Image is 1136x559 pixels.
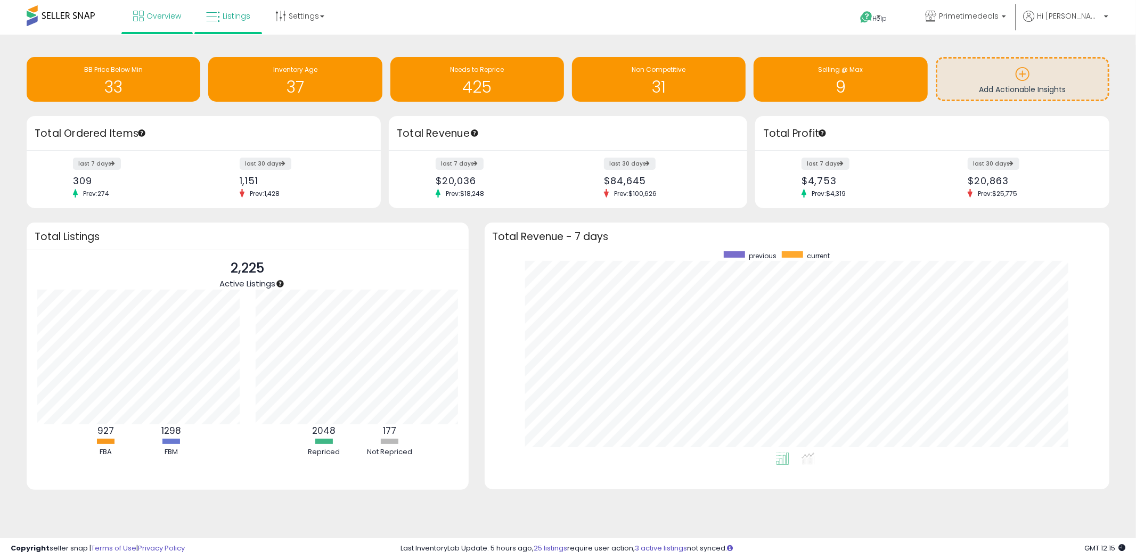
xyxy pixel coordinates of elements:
[1037,11,1101,21] span: Hi [PERSON_NAME]
[818,128,827,138] div: Tooltip anchor
[312,424,336,437] b: 2048
[450,65,504,74] span: Needs to Reprice
[759,78,922,96] h1: 9
[139,447,203,457] div: FBM
[972,189,1023,198] span: Prev: $25,775
[852,3,908,35] a: Help
[440,189,489,198] span: Prev: $18,248
[32,78,195,96] h1: 33
[240,175,362,186] div: 1,151
[802,175,924,186] div: $4,753
[436,158,484,170] label: last 7 days
[244,189,285,198] span: Prev: 1,428
[292,447,356,457] div: Repriced
[146,11,181,21] span: Overview
[470,128,479,138] div: Tooltip anchor
[818,65,863,74] span: Selling @ Max
[97,424,114,437] b: 927
[161,424,181,437] b: 1298
[807,251,830,260] span: current
[11,543,50,553] strong: Copyright
[635,543,688,553] a: 3 active listings
[78,189,115,198] span: Prev: 274
[138,543,185,553] a: Privacy Policy
[84,65,143,74] span: BB Price Below Min
[208,57,382,102] a: Inventory Age 37
[219,278,275,289] span: Active Listings
[979,84,1066,95] span: Add Actionable Insights
[937,59,1108,100] a: Add Actionable Insights
[1084,543,1125,553] span: 2025-08-15 12:15 GMT
[604,158,656,170] label: last 30 days
[1023,11,1108,35] a: Hi [PERSON_NAME]
[609,189,662,198] span: Prev: $100,626
[493,233,1101,241] h3: Total Revenue - 7 days
[754,57,927,102] a: Selling @ Max 9
[802,158,849,170] label: last 7 days
[91,543,136,553] a: Terms of Use
[273,65,317,74] span: Inventory Age
[35,126,373,141] h3: Total Ordered Items
[939,11,999,21] span: Primetimedeals
[27,57,200,102] a: BB Price Below Min 33
[390,57,564,102] a: Needs to Reprice 425
[873,14,887,23] span: Help
[968,158,1019,170] label: last 30 days
[396,78,559,96] h1: 425
[749,251,777,260] span: previous
[806,189,851,198] span: Prev: $4,319
[604,175,729,186] div: $84,645
[73,447,137,457] div: FBA
[397,126,739,141] h3: Total Revenue
[860,11,873,24] i: Get Help
[534,543,568,553] a: 25 listings
[436,175,560,186] div: $20,036
[275,279,285,289] div: Tooltip anchor
[137,128,146,138] div: Tooltip anchor
[214,78,377,96] h1: 37
[223,11,250,21] span: Listings
[73,175,195,186] div: 309
[763,126,1101,141] h3: Total Profit
[383,424,396,437] b: 177
[35,233,461,241] h3: Total Listings
[968,175,1090,186] div: $20,863
[577,78,740,96] h1: 31
[632,65,686,74] span: Non Competitive
[219,258,275,278] p: 2,225
[357,447,421,457] div: Not Repriced
[572,57,746,102] a: Non Competitive 31
[73,158,121,170] label: last 7 days
[240,158,291,170] label: last 30 days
